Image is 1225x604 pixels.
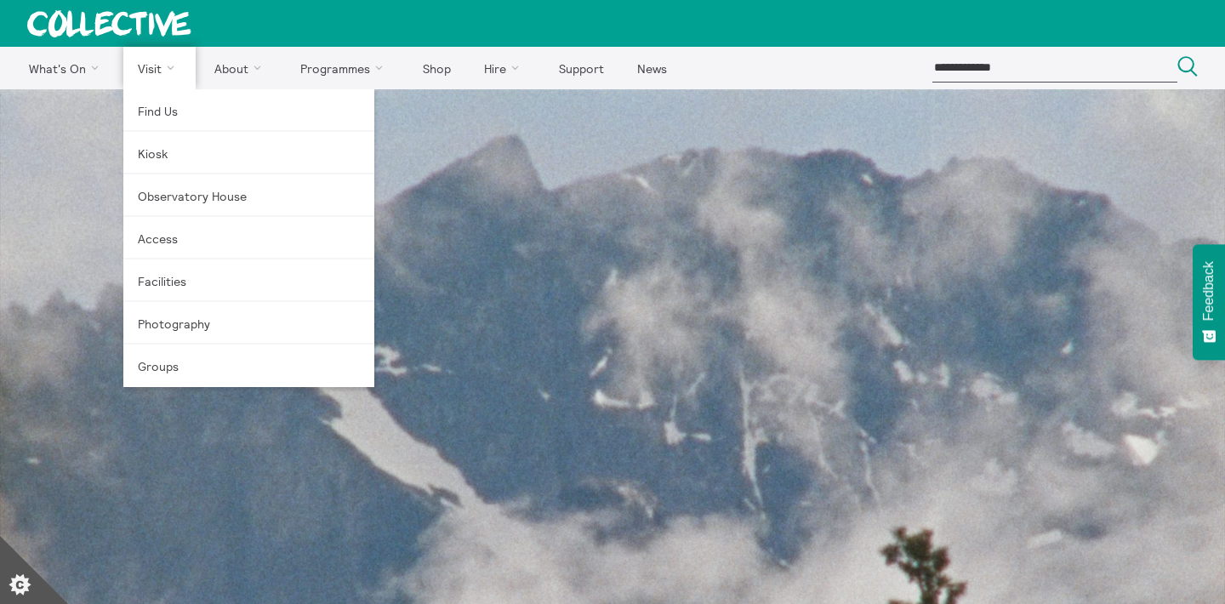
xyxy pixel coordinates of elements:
a: Access [123,217,374,259]
a: About [199,47,282,89]
a: Programmes [286,47,405,89]
a: Kiosk [123,132,374,174]
a: Facilities [123,259,374,302]
a: Shop [407,47,465,89]
button: Feedback - Show survey [1193,244,1225,360]
a: Observatory House [123,174,374,217]
a: News [622,47,681,89]
a: Hire [470,47,541,89]
a: Photography [123,302,374,345]
a: Groups [123,345,374,387]
a: Find Us [123,89,374,132]
span: Feedback [1201,261,1216,321]
a: Support [544,47,618,89]
a: What's On [14,47,120,89]
a: Visit [123,47,197,89]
